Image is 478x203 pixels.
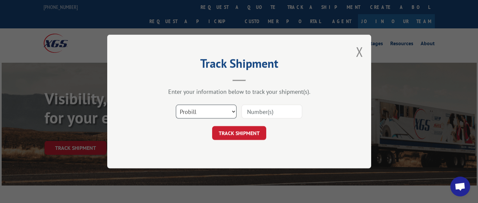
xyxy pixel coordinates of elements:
h2: Track Shipment [140,59,338,71]
div: Open chat [450,177,470,196]
button: TRACK SHIPMENT [212,126,266,140]
button: Close modal [356,43,363,60]
div: Enter your information below to track your shipment(s). [140,88,338,95]
input: Number(s) [241,105,302,118]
